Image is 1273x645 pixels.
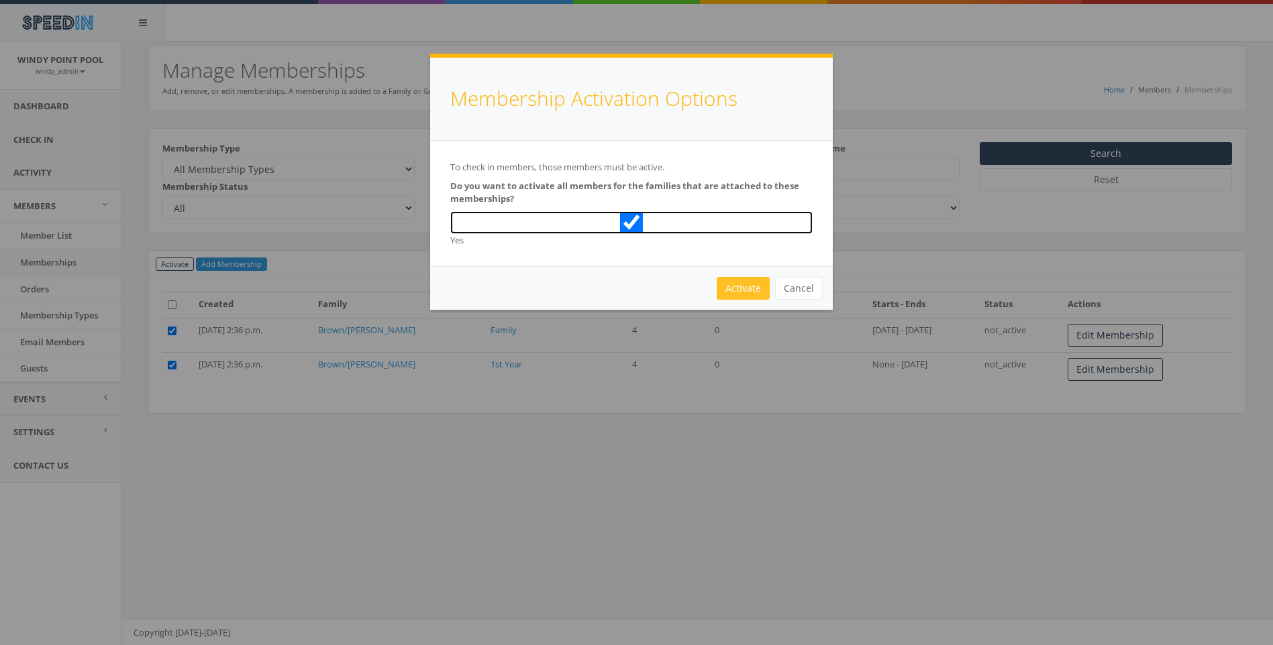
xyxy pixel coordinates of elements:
[450,161,813,174] p: To check in members, those members must be active.
[450,180,813,204] label: Do you want to activate all members for the families that are attached to these memberships?
[450,84,813,113] h4: Membership Activation Options
[717,277,770,300] a: Activate
[430,141,833,266] div: Yes
[775,277,823,300] button: Cancel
